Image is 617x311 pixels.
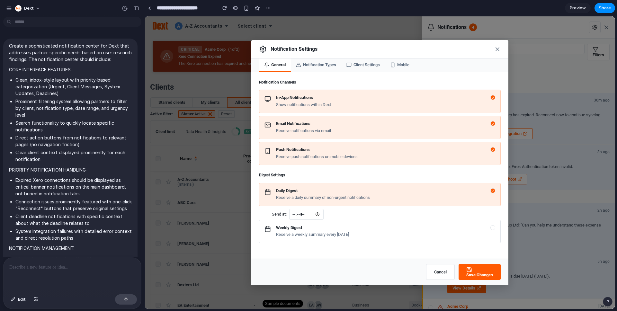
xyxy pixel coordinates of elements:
button: Notification Types [146,42,196,56]
button: Mobile [240,42,270,56]
h4: Weekly Digest [131,209,157,214]
li: Expired Xero connections should be displayed as critical banner notifications on the main dashboa... [15,177,132,197]
li: Connection issues prominently featured with one-click "Reconnect" buttons that preserve original ... [15,198,132,212]
span: Preview [570,5,586,11]
p: PRIORITY NOTIFICATION HANDLING: [9,166,132,173]
p: Create a sophisticated notification center for Dext that addresses partner-specific needs based o... [9,42,132,63]
button: Save Changes [314,248,356,264]
li: Prominent filtering system allowing partners to filter by client, notification type, date range, ... [15,98,132,118]
p: Receive a daily summary of non-urgent notifications [131,178,340,184]
h4: Email Notifications [131,105,165,110]
button: General [114,42,146,56]
p: Receive a weekly summary every [DATE] [131,215,340,221]
span: Share [599,5,611,11]
li: Search functionality to quickly locate specific notifications [15,120,132,133]
h3: Notification Channels [114,64,356,68]
h4: Daily Digest [131,172,153,177]
li: "Remind me later" functionality with customizable time intervals (30 min, 2 hours, [DATE], next w... [15,255,132,269]
input: Send at: [144,192,179,203]
span: Dext [24,5,34,12]
p: CORE INTERFACE FEATURES: [9,66,132,73]
li: Clean, inbox-style layout with priority-based categorization (Urgent, Client Messages, System Upd... [15,76,132,97]
li: Clear client context displayed prominently for each notification [15,149,132,163]
li: System integration failures with detailed error context and direct resolution paths [15,228,132,241]
span: Edit [18,296,26,303]
h2: Notification Settings [126,30,173,36]
p: Receive push notifications on mobile devices [131,137,340,144]
h4: Push Notifications [131,131,165,136]
li: Direct action buttons from notifications to relevant pages (no navigation friction) [15,134,132,148]
p: Show notifications within Dext [131,85,340,92]
li: Client deadline notifications with specific context about what the deadline relates to [15,213,132,227]
span: Save Changes [321,256,348,261]
p: Receive notifications via email [131,111,340,118]
label: Send at: [127,192,356,203]
button: Edit [8,294,29,305]
button: Dext [13,3,44,13]
button: Cancel [281,248,310,264]
p: NOTIFICATION MANAGEMENT: [9,245,132,252]
span: Cancel [289,253,302,258]
a: Preview [565,3,591,13]
button: Client Settings [196,42,240,56]
h4: In-App Notifications [131,79,168,84]
button: Share [595,3,615,13]
h3: Digest Settings [114,156,356,161]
